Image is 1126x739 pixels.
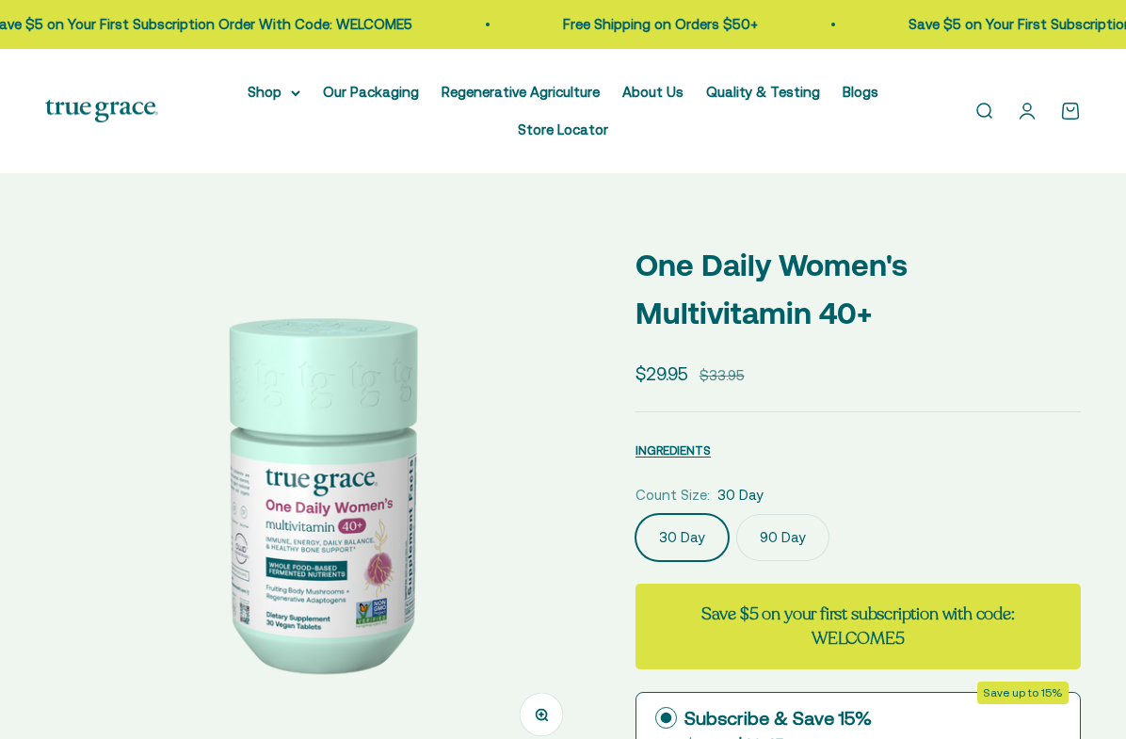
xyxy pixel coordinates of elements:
a: Free Shipping on Orders $50+ [554,16,748,32]
span: 30 Day [717,484,764,506]
a: Store Locator [518,121,608,137]
a: Quality & Testing [706,84,820,100]
a: Blogs [843,84,878,100]
compare-at-price: $33.95 [700,364,745,387]
a: About Us [622,84,684,100]
strong: Save $5 on your first subscription with code: WELCOME5 [701,602,1015,649]
a: Regenerative Agriculture [442,84,600,100]
p: One Daily Women's Multivitamin 40+ [635,241,1081,337]
a: Our Packaging [323,84,419,100]
summary: Shop [248,81,300,104]
legend: Count Size: [635,484,710,506]
span: INGREDIENTS [635,443,711,458]
sale-price: $29.95 [635,360,688,388]
button: INGREDIENTS [635,439,711,461]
